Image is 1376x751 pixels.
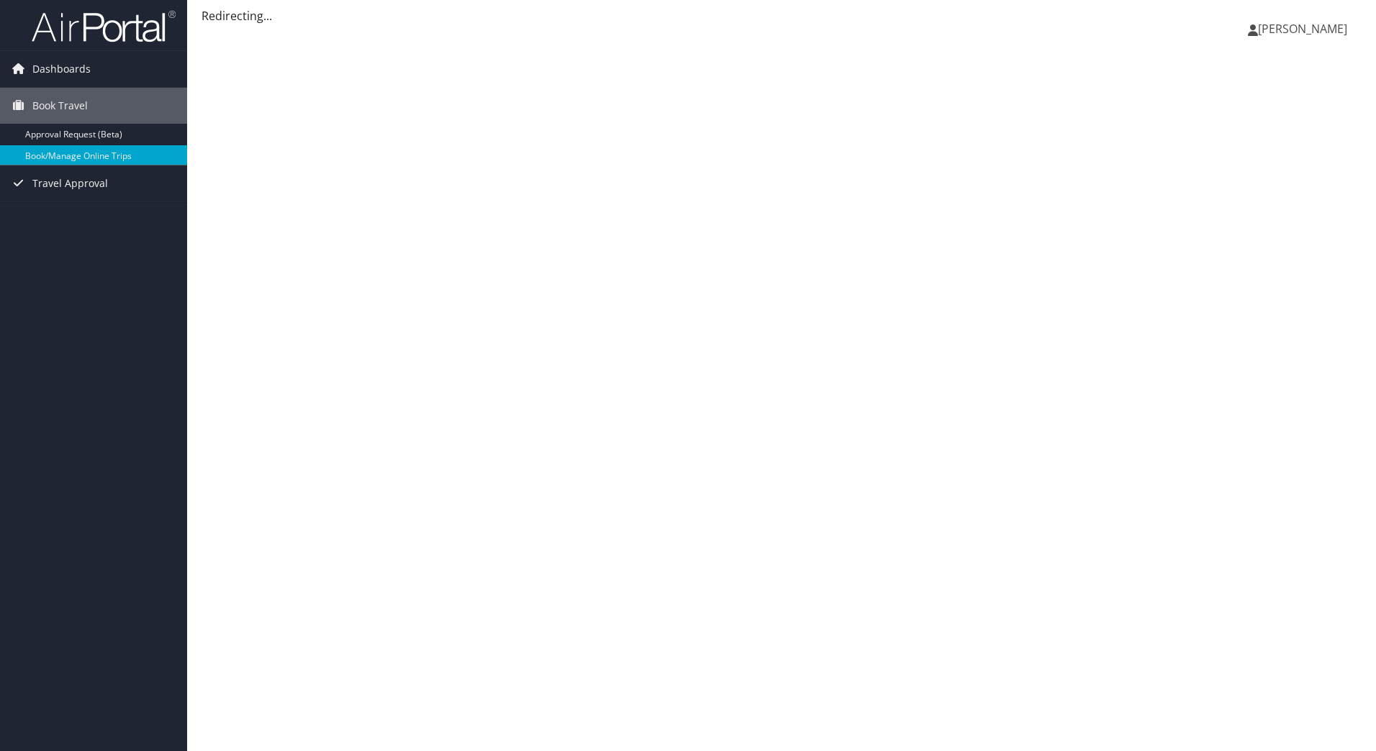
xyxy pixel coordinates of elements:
[202,7,1362,24] div: Redirecting...
[32,88,88,124] span: Book Travel
[32,165,108,201] span: Travel Approval
[1258,21,1347,37] span: [PERSON_NAME]
[32,51,91,87] span: Dashboards
[1248,7,1362,50] a: [PERSON_NAME]
[32,9,176,43] img: airportal-logo.png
